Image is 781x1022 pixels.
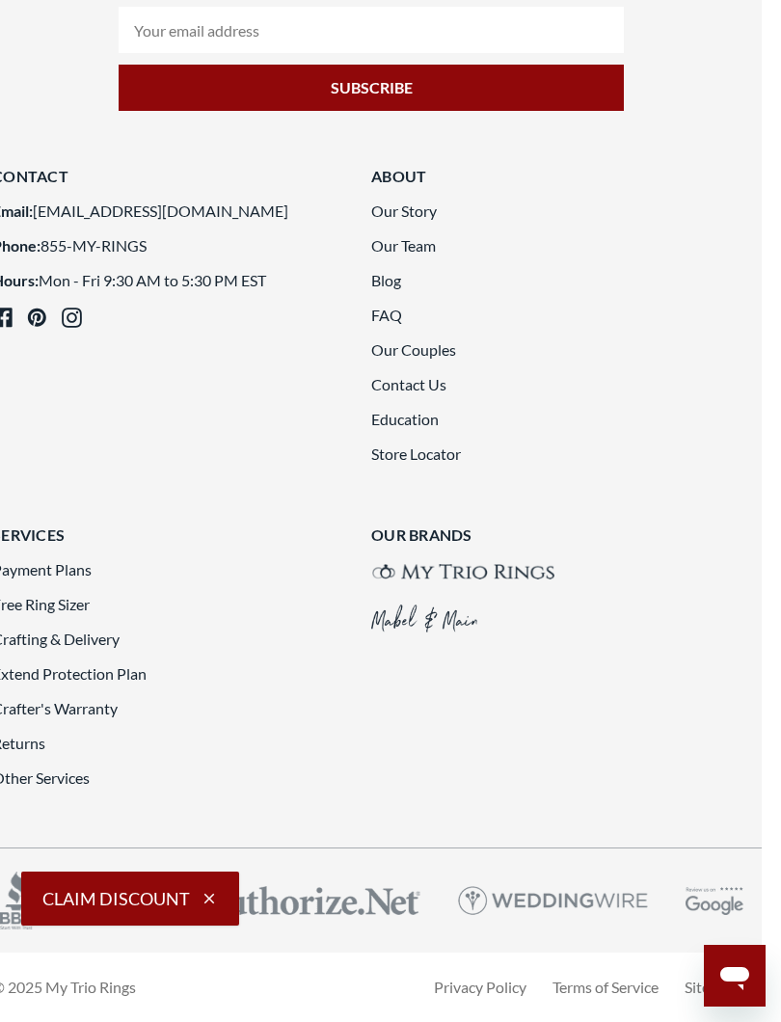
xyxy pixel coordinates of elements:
[371,375,446,393] a: Contact Us
[371,340,456,359] a: Our Couples
[371,236,436,255] a: Our Team
[552,978,659,996] a: Terms of Service
[119,65,624,111] input: Subscribe
[686,886,743,916] img: Google Reviews
[458,886,648,915] img: Weddingwire
[371,444,461,463] a: Store Locator
[371,271,401,289] a: Blog
[371,306,402,324] a: FAQ
[371,202,437,220] a: Our Story
[685,978,739,996] a: Sitemap
[21,872,239,926] button: Claim Discount
[434,978,526,996] a: Privacy Policy
[371,410,439,428] a: Education
[202,886,420,915] img: Authorize
[119,7,624,53] input: Your email address
[371,524,727,547] h3: Our Brands
[371,564,554,579] img: My Trio Rings brand logo
[371,605,477,632] img: Mabel&Main brand logo
[704,945,766,1007] iframe: Button to launch messaging window, conversation in progress
[371,165,727,188] h3: About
